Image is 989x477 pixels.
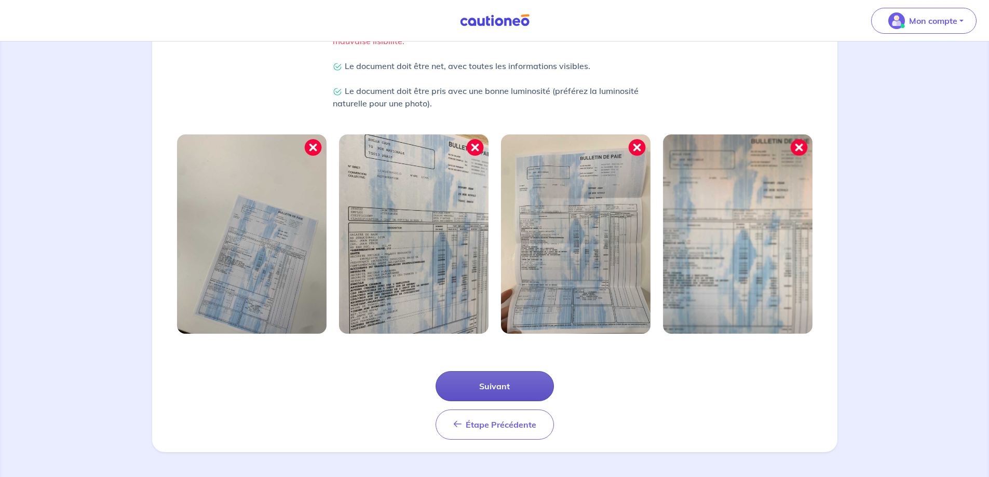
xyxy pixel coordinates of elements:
[339,134,489,334] img: Image mal cadrée 2
[466,419,536,430] span: Étape Précédente
[333,60,657,110] p: Le document doit être net, avec toutes les informations visibles. Le document doit être pris avec...
[888,12,905,29] img: illu_account_valid_menu.svg
[177,134,327,334] img: Image mal cadrée 1
[436,410,554,440] button: Étape Précédente
[501,134,651,334] img: Image mal cadrée 3
[909,15,957,27] p: Mon compte
[456,14,534,27] img: Cautioneo
[663,134,812,334] img: Image mal cadrée 4
[436,371,554,401] button: Suivant
[333,87,342,97] img: Check
[871,8,977,34] button: illu_account_valid_menu.svgMon compte
[333,62,342,72] img: Check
